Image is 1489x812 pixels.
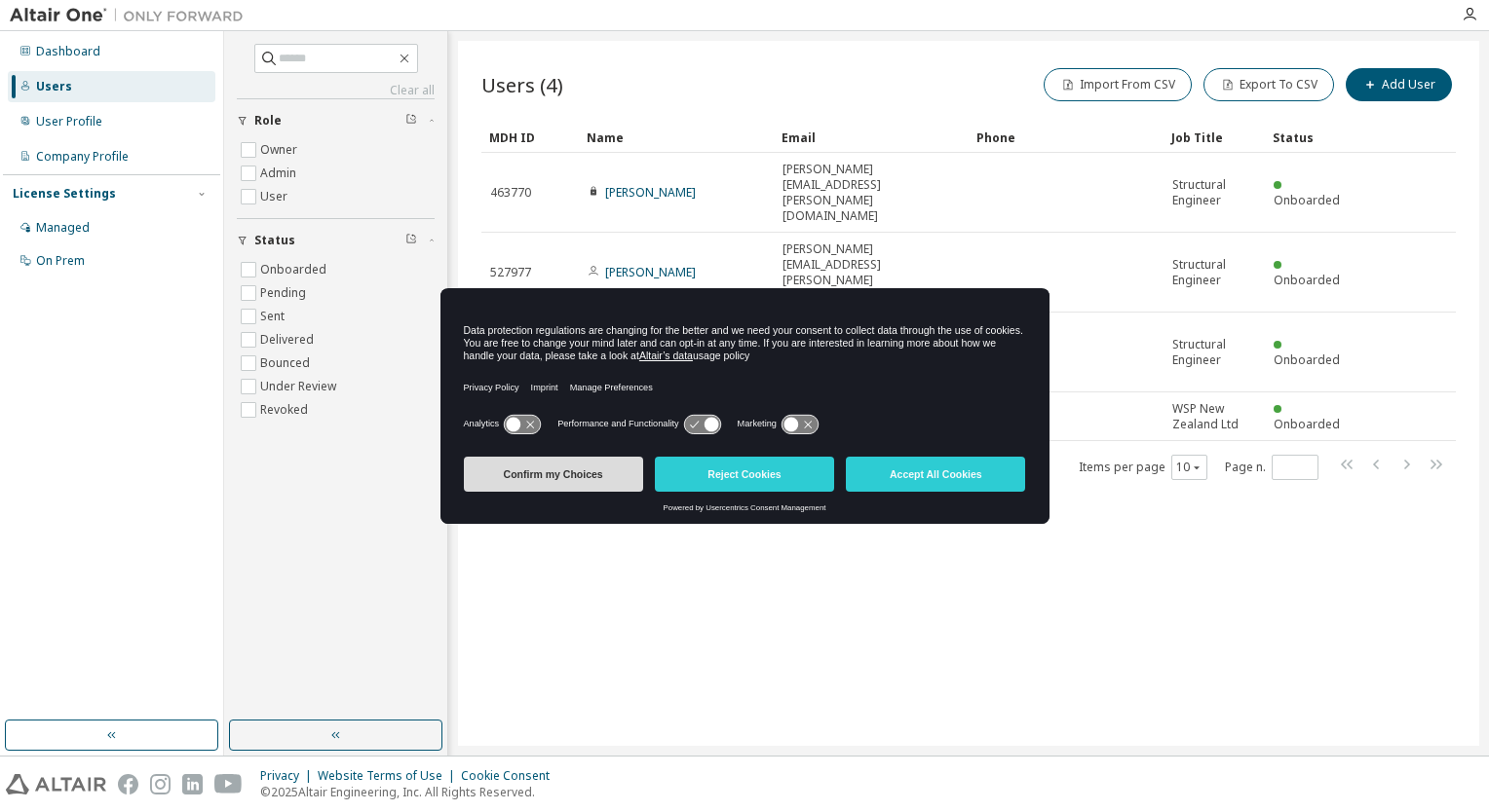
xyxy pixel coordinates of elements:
div: Managed [36,220,90,236]
img: facebook.svg [118,774,138,794]
label: Owner [260,138,301,162]
span: Onboarded [1274,416,1340,432]
span: Onboarded [1274,192,1340,208]
div: Company Profile [36,149,129,165]
div: Website Terms of Use [318,768,461,784]
span: Role [254,113,282,129]
span: Status [254,233,295,248]
span: [PERSON_NAME][EMAIL_ADDRESS][PERSON_NAME][DOMAIN_NAME] [783,162,960,224]
label: Revoked [260,398,312,422]
span: Onboarded [1274,351,1340,368]
div: Status [1273,122,1355,153]
span: Users (4) [481,71,563,98]
img: instagram.svg [150,774,171,794]
div: Phone [976,122,1156,153]
div: MDH ID [489,122,571,153]
label: Under Review [260,375,340,398]
div: On Prem [36,253,85,269]
a: Clear all [237,83,435,98]
span: 463770 [490,185,531,201]
div: Users [36,79,72,94]
div: Cookie Consent [461,768,561,784]
span: Onboarded [1274,272,1340,288]
span: Items per page [1079,455,1207,480]
img: youtube.svg [214,774,243,794]
div: Job Title [1171,122,1257,153]
div: Dashboard [36,44,100,59]
div: License Settings [13,186,116,202]
img: linkedin.svg [182,774,203,794]
a: [PERSON_NAME] [605,264,696,280]
button: Status [237,219,435,262]
button: 10 [1176,460,1203,475]
div: Email [782,122,961,153]
div: Name [587,122,766,153]
span: WSP New Zealand Ltd [1172,401,1256,432]
img: Altair One [10,6,253,25]
button: Add User [1346,68,1452,101]
span: Structural Engineer [1172,177,1256,208]
label: Pending [260,281,310,305]
span: Structural Engineer [1172,337,1256,368]
span: 527977 [490,265,531,280]
label: User [260,185,291,208]
label: Sent [260,305,288,328]
button: Role [237,99,435,142]
div: Privacy [260,768,318,784]
label: Delivered [260,328,318,351]
span: Structural Engineer [1172,257,1256,288]
span: Clear filter [405,113,417,129]
label: Onboarded [260,258,330,281]
img: altair_logo.svg [6,774,106,794]
span: Page n. [1225,455,1318,480]
button: Import From CSV [1044,68,1192,101]
span: Clear filter [405,233,417,248]
span: [PERSON_NAME][EMAIL_ADDRESS][PERSON_NAME][DOMAIN_NAME] [783,241,960,304]
div: User Profile [36,114,102,129]
label: Bounced [260,351,314,375]
a: [PERSON_NAME] [605,184,696,201]
label: Admin [260,162,300,185]
p: © 2025 Altair Engineering, Inc. All Rights Reserved. [260,784,561,800]
button: Export To CSV [1203,68,1334,101]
